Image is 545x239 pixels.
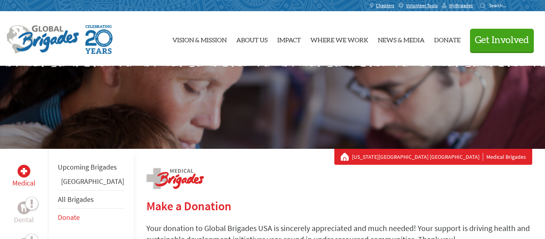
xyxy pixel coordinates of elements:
[378,18,425,59] a: News & Media
[146,199,532,213] h2: Make a Donation
[18,165,30,178] div: Medical
[58,158,124,176] li: Upcoming Brigades
[58,162,117,172] a: Upcoming Brigades
[376,2,394,9] span: Chapters
[489,2,512,8] input: Search...
[58,195,94,204] a: All Brigades
[58,190,124,209] li: All Brigades
[12,178,36,189] p: Medical
[172,18,227,59] a: Vision & Mission
[58,209,124,226] li: Donate
[352,153,483,161] a: [US_STATE][GEOGRAPHIC_DATA] [GEOGRAPHIC_DATA]
[277,18,301,59] a: Impact
[470,29,534,51] button: Get Involved
[21,168,27,174] img: Medical
[434,18,460,59] a: Donate
[58,176,124,190] li: Greece
[475,36,529,45] span: Get Involved
[341,153,526,161] div: Medical Brigades
[18,201,30,214] div: Dental
[14,214,34,225] p: Dental
[14,201,34,225] a: DentalDental
[85,25,113,54] img: Global Brigades Celebrating 20 Years
[12,165,36,189] a: MedicalMedical
[449,2,473,9] span: MyBrigades
[236,18,268,59] a: About Us
[58,213,80,222] a: Donate
[6,25,79,54] img: Global Brigades Logo
[21,204,27,211] img: Dental
[310,18,368,59] a: Where We Work
[61,177,124,186] a: [GEOGRAPHIC_DATA]
[406,2,438,9] span: Volunteer Tools
[146,168,204,189] img: logo-medical.png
